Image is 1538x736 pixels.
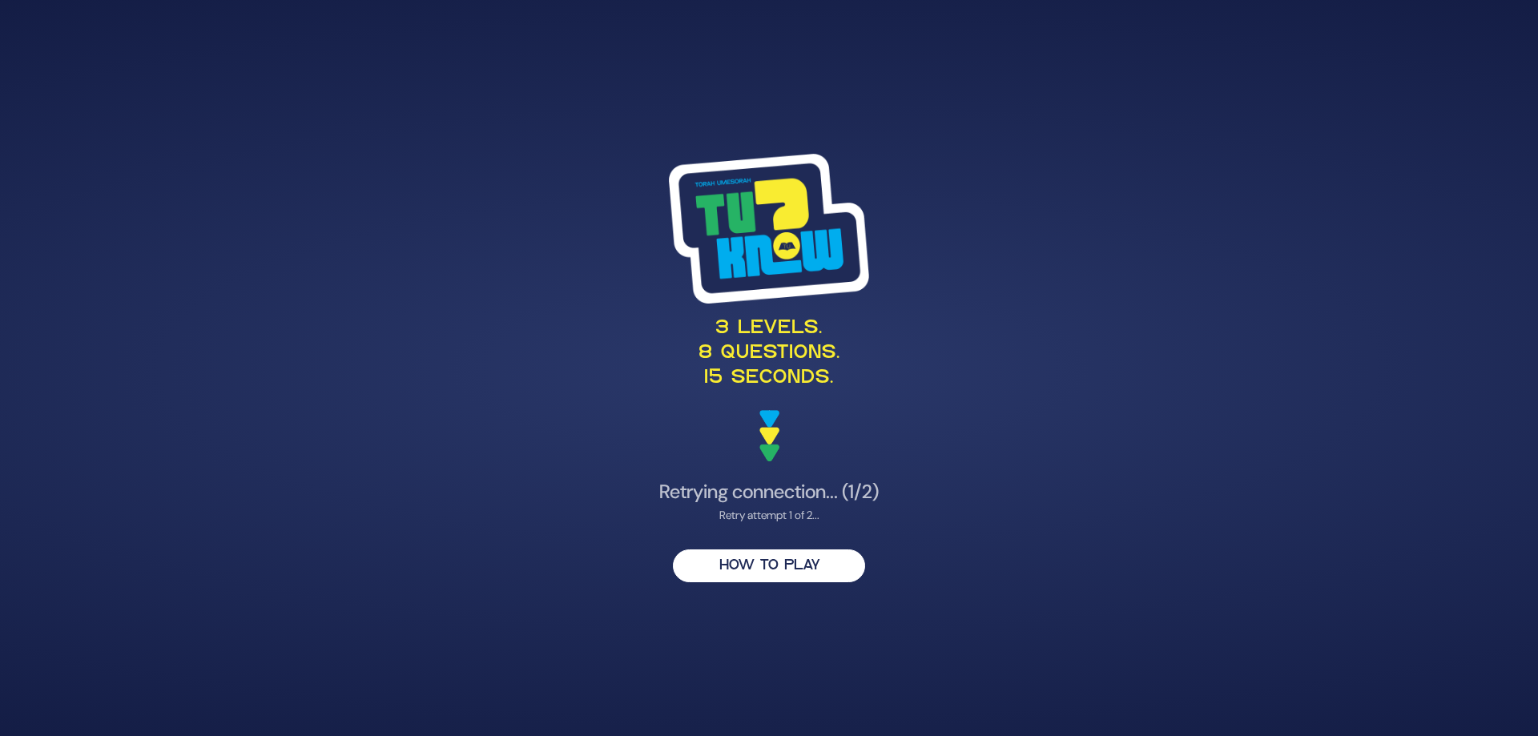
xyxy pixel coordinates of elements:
img: Tournament Logo [669,154,869,303]
button: HOW TO PLAY [673,549,865,582]
img: decoration arrows [759,410,779,461]
h4: Retrying connection... (1/2) [378,481,1160,504]
div: Retry attempt 1 of 2... [378,507,1160,524]
p: 3 levels. 8 questions. 15 seconds. [378,316,1160,392]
